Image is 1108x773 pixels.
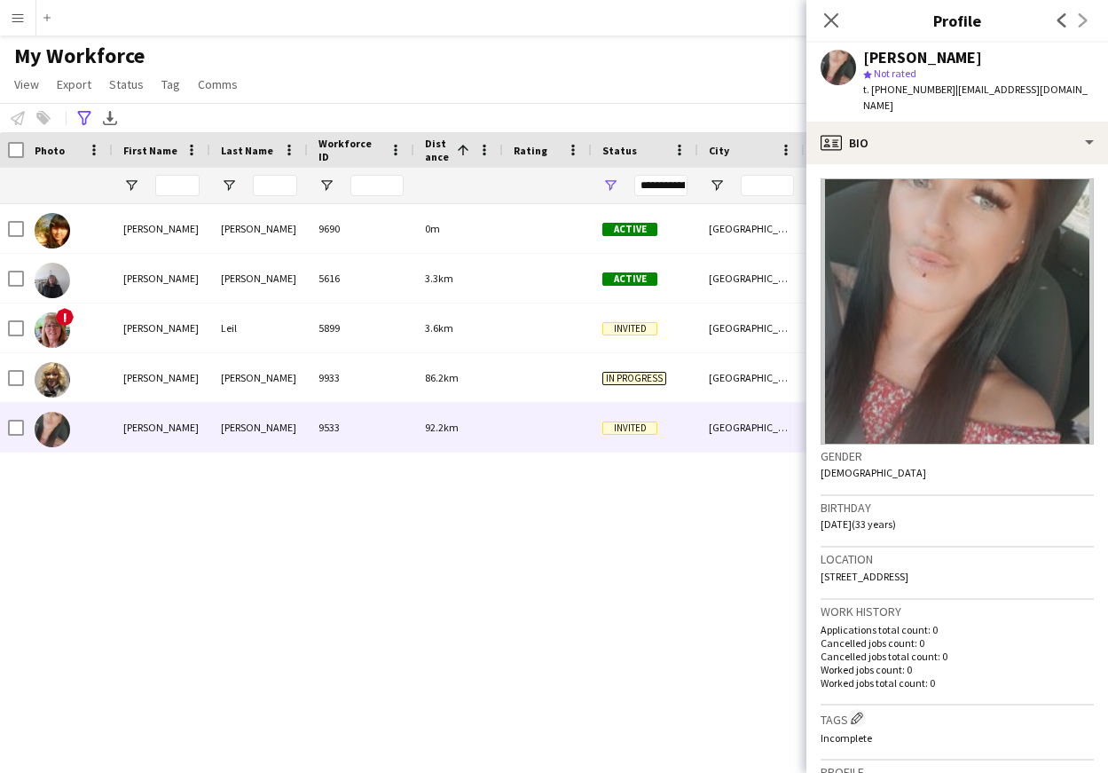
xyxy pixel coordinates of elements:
[805,403,911,452] div: [DATE]
[308,403,414,452] div: 9533
[602,372,666,385] span: In progress
[863,83,955,96] span: t. [PHONE_NUMBER]
[210,254,308,303] div: [PERSON_NAME]
[821,676,1094,690] p: Worked jobs total count: 0
[821,636,1094,650] p: Cancelled jobs count: 0
[821,731,1094,745] p: Incomplete
[198,76,238,92] span: Comms
[821,448,1094,464] h3: Gender
[99,107,121,129] app-action-btn: Export XLSX
[806,9,1108,32] h3: Profile
[253,175,297,196] input: Last Name Filter Input
[35,412,70,447] img: Jennifer Smith
[821,650,1094,663] p: Cancelled jobs total count: 0
[113,254,210,303] div: [PERSON_NAME]
[821,551,1094,567] h3: Location
[7,73,46,96] a: View
[14,76,39,92] span: View
[874,67,916,80] span: Not rated
[154,73,187,96] a: Tag
[805,304,911,352] div: [DATE]
[35,213,70,248] img: Valentyna VALENTYNA
[602,177,618,193] button: Open Filter Menu
[308,353,414,402] div: 9933
[113,304,210,352] div: [PERSON_NAME]
[308,254,414,303] div: 5616
[425,321,453,335] span: 3.6km
[821,570,908,583] span: [STREET_ADDRESS]
[308,204,414,253] div: 9690
[821,178,1094,445] img: Crew avatar or photo
[191,73,245,96] a: Comms
[602,223,657,236] span: Active
[210,353,308,402] div: [PERSON_NAME]
[709,177,725,193] button: Open Filter Menu
[698,353,805,402] div: [GEOGRAPHIC_DATA]
[161,76,180,92] span: Tag
[821,709,1094,728] h3: Tags
[35,144,65,157] span: Photo
[821,517,896,531] span: [DATE] (33 years)
[805,254,911,303] div: [DATE]
[155,175,200,196] input: First Name Filter Input
[210,204,308,253] div: [PERSON_NAME]
[210,304,308,352] div: Leil
[698,304,805,352] div: [GEOGRAPHIC_DATA]
[425,421,459,434] span: 92.2km
[221,144,273,157] span: Last Name
[221,177,237,193] button: Open Filter Menu
[113,204,210,253] div: [PERSON_NAME]
[698,254,805,303] div: [GEOGRAPHIC_DATA]
[698,204,805,253] div: [GEOGRAPHIC_DATA]
[113,353,210,402] div: [PERSON_NAME]
[821,603,1094,619] h3: Work history
[35,312,70,348] img: Arlene Leil
[602,144,637,157] span: Status
[350,175,404,196] input: Workforce ID Filter Input
[741,175,794,196] input: City Filter Input
[821,500,1094,516] h3: Birthday
[210,403,308,452] div: [PERSON_NAME]
[318,137,382,163] span: Workforce ID
[113,403,210,452] div: [PERSON_NAME]
[863,50,982,66] div: [PERSON_NAME]
[57,76,91,92] span: Export
[863,83,1088,112] span: | [EMAIL_ADDRESS][DOMAIN_NAME]
[602,422,657,435] span: Invited
[74,107,95,129] app-action-btn: Advanced filters
[56,308,74,326] span: !
[425,137,450,163] span: Distance
[50,73,98,96] a: Export
[109,76,144,92] span: Status
[821,623,1094,636] p: Applications total count: 0
[709,144,729,157] span: City
[35,362,70,398] img: Jenny Lindsay
[821,663,1094,676] p: Worked jobs count: 0
[123,144,177,157] span: First Name
[805,204,911,253] div: [DATE]
[308,304,414,352] div: 5899
[102,73,151,96] a: Status
[514,144,547,157] span: Rating
[602,322,657,335] span: Invited
[318,177,334,193] button: Open Filter Menu
[425,222,440,235] span: 0m
[35,263,70,298] img: Hazel Anderson
[602,272,657,286] span: Active
[425,371,459,384] span: 86.2km
[805,353,911,402] div: [DATE]
[123,177,139,193] button: Open Filter Menu
[425,272,453,285] span: 3.3km
[821,466,926,479] span: [DEMOGRAPHIC_DATA]
[14,43,145,69] span: My Workforce
[698,403,805,452] div: [GEOGRAPHIC_DATA]
[806,122,1108,164] div: Bio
